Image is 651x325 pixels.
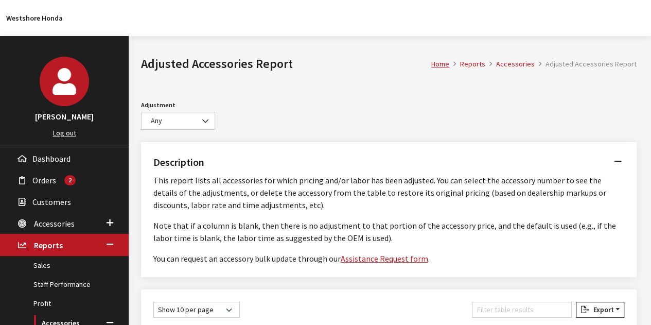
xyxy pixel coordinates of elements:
input: Filter table results [472,302,572,318]
span: Export [589,305,613,314]
li: Reports [449,59,485,70]
label: Adjustment [141,100,175,110]
i: Collapse / Expand [612,157,624,166]
p: Note that if a column is blank, then there is no adjustment to that portion of the accessory pric... [153,219,624,244]
p: This report lists all accessories for which pricing and/or labor has been adjusted. You can selec... [153,174,624,211]
span: Total number of active orders [64,175,76,185]
span: Any [148,115,208,126]
span: Any [141,112,215,130]
h2: Description [153,155,624,170]
img: Kurt Daugherty [40,57,89,106]
h3: [PERSON_NAME] [10,110,118,123]
span: Accessories [34,218,75,229]
a: Log out [53,128,76,138]
span: Orders [32,175,56,185]
span: Customers [32,197,71,207]
li: Adjusted Accessories Report [535,59,637,70]
button: Export [576,302,624,318]
span: Dashboard [32,153,71,164]
a: Home [431,59,449,69]
h1: Adjusted Accessories Report [141,55,431,73]
a: Assistance Request form [341,253,428,264]
li: Accessories [485,59,535,70]
a: Westshore Honda [6,13,63,23]
p: You can request an accessory bulk update through our . [153,252,624,265]
span: Reports [34,241,63,251]
a: Collapse / Expand [612,157,625,167]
